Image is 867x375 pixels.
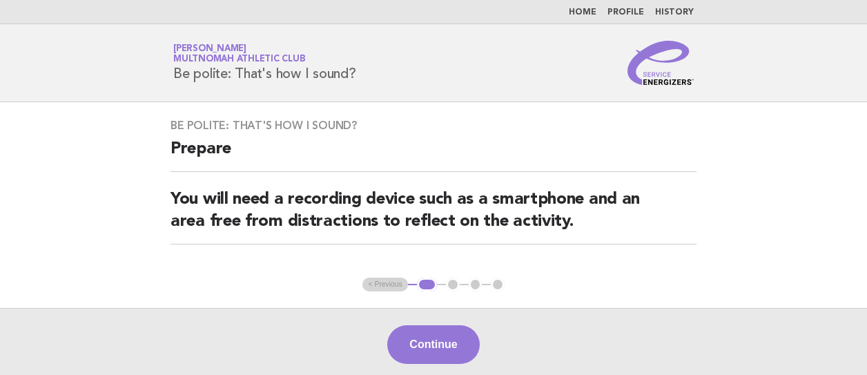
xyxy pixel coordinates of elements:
a: History [655,8,694,17]
h3: Be polite: That's how I sound? [171,119,696,133]
button: 1 [417,278,437,291]
a: Home [569,8,596,17]
a: Profile [607,8,644,17]
h2: You will need a recording device such as a smartphone and an area free from distractions to refle... [171,189,696,244]
h2: Prepare [171,138,696,172]
span: Multnomah Athletic Club [173,55,305,64]
a: [PERSON_NAME]Multnomah Athletic Club [173,44,305,64]
button: Continue [387,325,479,364]
h1: Be polite: That's how I sound? [173,45,356,81]
img: Service Energizers [627,41,694,85]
